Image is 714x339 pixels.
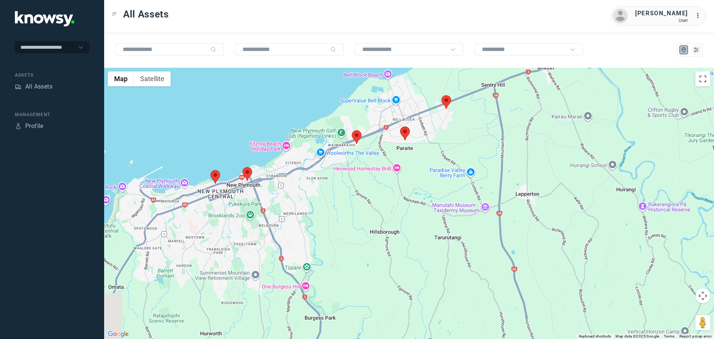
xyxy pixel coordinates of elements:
a: Terms (opens in new tab) [664,334,675,338]
a: AssetsAll Assets [15,82,52,91]
span: All Assets [123,7,169,21]
div: Assets [15,72,89,79]
button: Keyboard shortcuts [579,334,611,339]
a: Open this area in Google Maps (opens a new window) [106,329,131,339]
div: Toggle Menu [112,12,117,17]
div: : [695,11,704,21]
button: Toggle fullscreen view [695,71,710,86]
div: : [695,11,704,20]
div: Search [330,47,336,52]
div: [PERSON_NAME] [635,9,688,18]
span: Map data ©2025 Google [615,334,659,338]
div: Search [210,47,216,52]
img: avatar.png [613,9,628,23]
button: Show satellite imagery [134,71,171,86]
tspan: ... [696,13,703,18]
div: Profile [25,122,44,131]
button: Show street map [108,71,134,86]
button: Drag Pegman onto the map to open Street View [695,315,710,330]
a: Report a map error [679,334,712,338]
img: Google [106,329,131,339]
div: All Assets [25,82,52,91]
div: List [693,47,699,53]
button: Map camera controls [695,288,710,303]
div: Map [681,47,687,53]
div: Profile [15,123,22,129]
a: ProfileProfile [15,122,44,131]
div: Assets [15,83,22,90]
div: Management [15,111,89,118]
img: Application Logo [15,11,74,26]
div: User [635,18,688,23]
